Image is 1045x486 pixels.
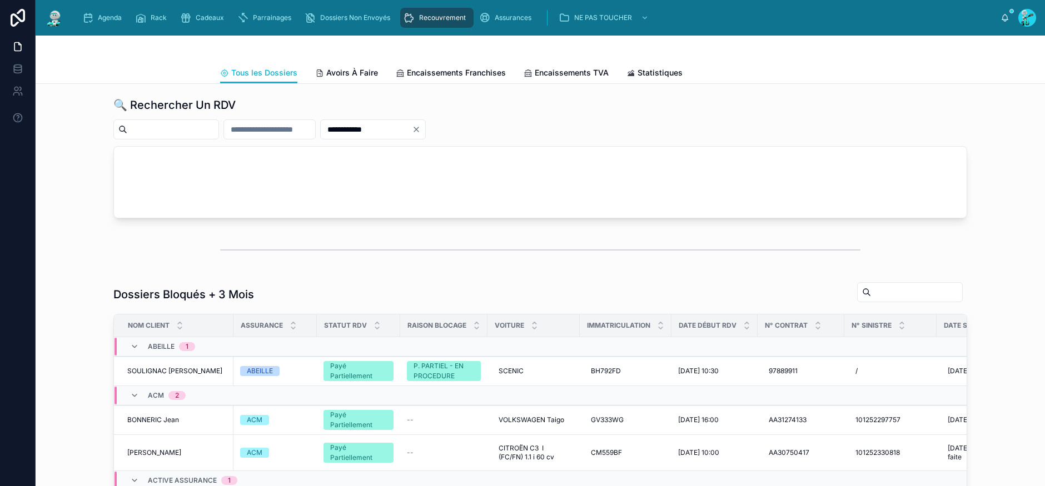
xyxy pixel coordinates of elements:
[587,321,650,330] span: Immatriculation
[765,321,808,330] span: N° Contrat
[499,367,524,375] span: SCENIC
[678,448,719,457] span: [DATE] 10:00
[574,13,632,22] span: NE PAS TOUCHER
[591,448,622,457] span: CM559BF
[586,411,665,429] a: GV333WG
[678,367,719,375] span: [DATE] 10:30
[73,6,1001,30] div: scrollable content
[764,411,838,429] a: AA31274133
[148,342,175,351] span: ABEILLE
[324,443,394,463] a: Payé Partiellement
[855,415,900,424] span: 101252297757
[400,8,474,28] a: Recouvrement
[948,444,1018,462] span: [DATE] décla déjà faite
[128,321,170,330] span: Nom Client
[44,9,64,27] img: App logo
[851,362,930,380] a: /
[494,439,573,466] a: CITROËN C3 I (FC/FN) 1.1 i 60 cv
[499,415,564,424] span: VOLKSWAGEN Taigo
[324,361,394,381] a: Payé Partiellement
[412,125,425,134] button: Clear
[678,415,719,424] span: [DATE] 16:00
[196,13,224,22] span: Cadeaux
[113,287,254,302] h1: Dossiers Bloqués + 3 Mois
[330,361,387,381] div: Payé Partiellement
[626,63,683,85] a: Statistiques
[407,361,481,381] a: P. PARTIEL - EN PROCEDURE
[247,415,262,425] div: ACM
[234,8,299,28] a: Parrainages
[679,321,737,330] span: Date Début RDV
[476,8,539,28] a: Assurances
[495,13,531,22] span: Assurances
[764,362,838,380] a: 97889911
[396,63,506,85] a: Encaissements Franchises
[315,63,378,85] a: Avoirs À Faire
[326,67,378,78] span: Avoirs À Faire
[228,476,231,485] div: 1
[638,67,683,78] span: Statistiques
[240,366,310,376] a: ABEILLE
[851,444,930,462] a: 101252330818
[855,367,858,375] span: /
[330,443,387,463] div: Payé Partiellement
[407,415,414,424] span: --
[177,8,232,28] a: Cadeaux
[175,391,179,400] div: 2
[678,367,751,375] a: [DATE] 10:30
[678,415,751,424] a: [DATE] 16:00
[769,367,798,375] span: 97889911
[852,321,892,330] span: N° Sinistre
[241,321,283,330] span: Assurance
[113,97,236,113] h1: 🔍 Rechercher Un RDV
[943,411,1022,429] a: [DATE]
[555,8,654,28] a: NE PAS TOUCHER
[586,444,665,462] a: CM559BF
[324,410,394,430] a: Payé Partiellement
[240,415,310,425] a: ACM
[240,448,310,458] a: ACM
[301,8,398,28] a: Dossiers Non Envoyés
[186,342,188,351] div: 1
[79,8,130,28] a: Agenda
[943,439,1022,466] a: [DATE] décla déjà faite
[132,8,175,28] a: Rack
[148,476,217,485] span: ACTIVE ASSURANCE
[253,13,291,22] span: Parrainages
[851,411,930,429] a: 101252297757
[499,444,569,462] span: CITROËN C3 I (FC/FN) 1.1 i 60 cv
[407,415,481,424] a: --
[591,415,624,424] span: GV333WG
[494,362,573,380] a: SCENIC
[764,444,838,462] a: AA30750417
[948,367,969,375] span: [DATE]
[943,362,1022,380] a: [DATE]
[407,67,506,78] span: Encaissements Franchises
[127,415,227,424] a: BONNERIC Jean
[944,321,993,330] span: Date Sinistre
[220,63,297,84] a: Tous les Dossiers
[231,67,297,78] span: Tous les Dossiers
[98,13,122,22] span: Agenda
[495,321,524,330] span: Voiture
[127,415,179,424] span: BONNERIC Jean
[151,13,167,22] span: Rack
[127,367,222,375] span: SOULIGNAC [PERSON_NAME]
[769,415,807,424] span: AA31274133
[524,63,609,85] a: Encaissements TVA
[535,67,609,78] span: Encaissements TVA
[324,321,367,330] span: Statut RDV
[320,13,390,22] span: Dossiers Non Envoyés
[494,411,573,429] a: VOLKSWAGEN Taigo
[855,448,900,457] span: 101252330818
[127,448,181,457] span: [PERSON_NAME]
[407,448,481,457] a: --
[247,448,262,458] div: ACM
[591,367,621,375] span: BH792FD
[586,362,665,380] a: BH792FD
[407,321,466,330] span: Raison Blocage
[127,367,227,375] a: SOULIGNAC [PERSON_NAME]
[148,391,164,400] span: ACM
[330,410,387,430] div: Payé Partiellement
[678,448,751,457] a: [DATE] 10:00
